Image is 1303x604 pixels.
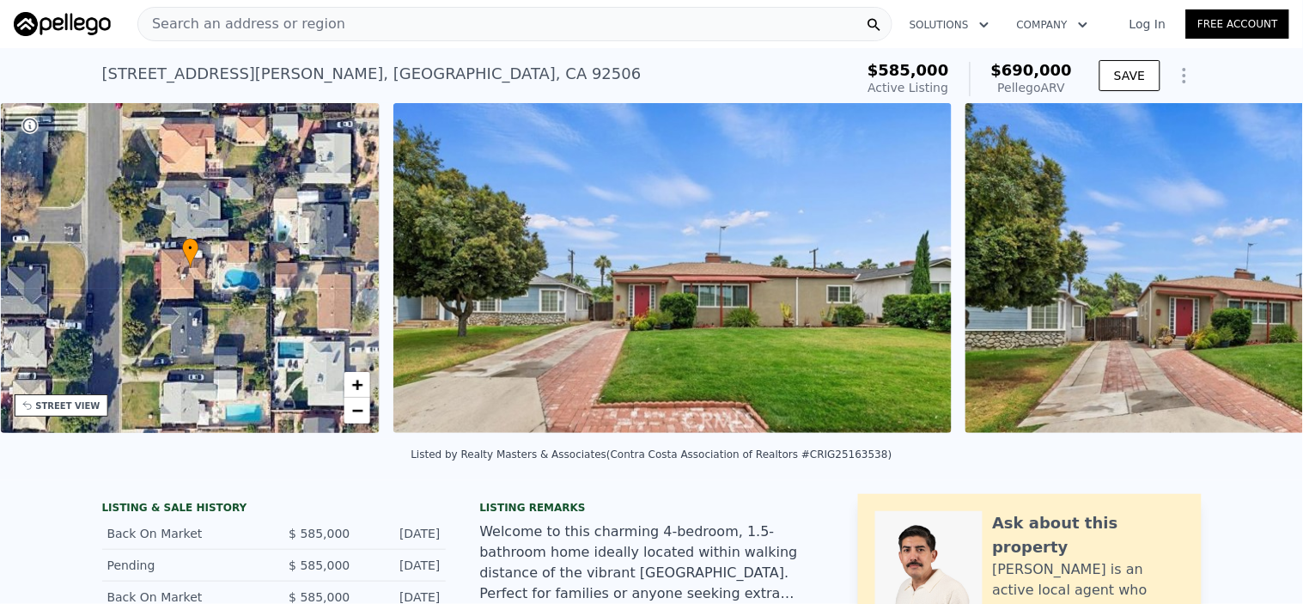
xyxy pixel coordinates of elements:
[991,61,1073,79] span: $690,000
[411,448,892,461] div: Listed by Realty Masters & Associates (Contra Costa Association of Realtors #CRIG25163538)
[36,400,100,412] div: STREET VIEW
[480,522,824,604] div: Welcome to this charming 4-bedroom, 1.5-bathroom home ideally located within walking distance of ...
[868,61,949,79] span: $585,000
[1003,9,1102,40] button: Company
[993,511,1184,559] div: Ask about this property
[344,398,370,424] a: Zoom out
[182,238,199,268] div: •
[1109,15,1186,33] a: Log In
[1099,60,1160,91] button: SAVE
[352,374,363,395] span: +
[102,501,446,518] div: LISTING & SALE HISTORY
[480,501,824,515] div: Listing remarks
[14,12,111,36] img: Pellego
[107,525,260,542] div: Back On Market
[289,558,350,572] span: $ 585,000
[344,372,370,398] a: Zoom in
[138,14,345,34] span: Search an address or region
[352,400,363,421] span: −
[182,241,199,256] span: •
[102,62,642,86] div: [STREET_ADDRESS][PERSON_NAME] , [GEOGRAPHIC_DATA] , CA 92506
[991,79,1073,96] div: Pellego ARV
[868,81,949,95] span: Active Listing
[896,9,1003,40] button: Solutions
[107,557,260,574] div: Pending
[364,557,441,574] div: [DATE]
[289,590,350,604] span: $ 585,000
[364,525,441,542] div: [DATE]
[1186,9,1289,39] a: Free Account
[289,527,350,540] span: $ 585,000
[1167,58,1202,93] button: Show Options
[393,103,952,433] img: Sale: 167204275 Parcel: 27175340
